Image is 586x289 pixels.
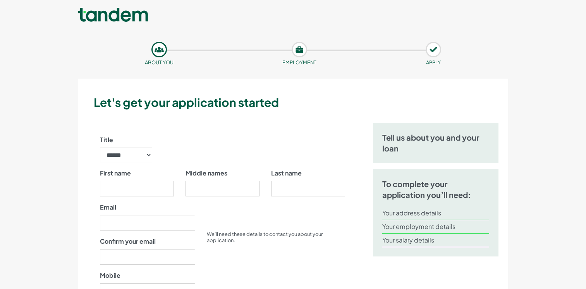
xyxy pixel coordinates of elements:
[382,220,490,234] li: Your employment details
[382,234,490,247] li: Your salary details
[282,59,316,65] small: Employment
[100,271,120,280] label: Mobile
[100,169,131,178] label: First name
[382,206,490,220] li: Your address details
[100,135,113,144] label: Title
[100,203,116,212] label: Email
[186,169,227,178] label: Middle names
[382,132,490,154] h5: Tell us about you and your loan
[271,169,302,178] label: Last name
[94,94,505,110] h3: Let's get your application started
[426,59,441,65] small: APPLY
[207,231,323,243] small: We’ll need these details to contact you about your application.
[145,59,174,65] small: About you
[100,237,156,246] label: Confirm your email
[382,179,490,200] h5: To complete your application you’ll need:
